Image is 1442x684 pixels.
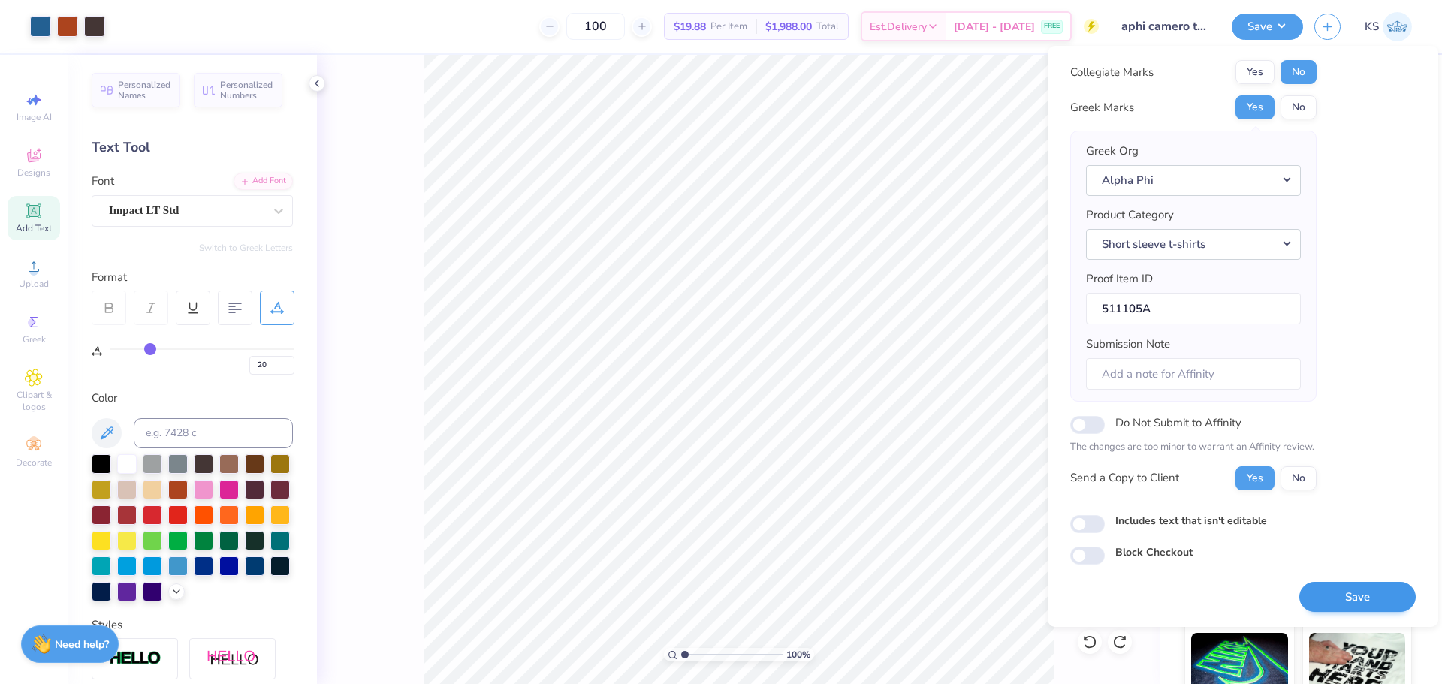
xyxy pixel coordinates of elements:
[816,19,839,35] span: Total
[1115,544,1193,560] label: Block Checkout
[1235,60,1275,84] button: Yes
[199,242,293,254] button: Switch to Greek Letters
[16,222,52,234] span: Add Text
[1086,358,1301,390] input: Add a note for Affinity
[118,80,171,101] span: Personalized Names
[1115,513,1267,529] label: Includes text that isn't editable
[1086,165,1301,196] button: Alpha Phi
[109,650,161,667] img: Stroke
[1070,64,1154,81] div: Collegiate Marks
[765,19,812,35] span: $1,988.00
[1086,336,1170,353] label: Submission Note
[1086,270,1153,288] label: Proof Item ID
[1115,413,1241,432] label: Do Not Submit to Affinity
[92,616,293,634] div: Styles
[1086,229,1301,260] button: Short sleeve t-shirts
[1070,99,1134,116] div: Greek Marks
[1086,143,1139,160] label: Greek Org
[17,167,50,179] span: Designs
[1383,12,1412,41] img: Kath Sales
[954,19,1035,35] span: [DATE] - [DATE]
[134,418,293,448] input: e.g. 7428 c
[92,137,293,158] div: Text Tool
[710,19,747,35] span: Per Item
[1070,469,1179,487] div: Send a Copy to Client
[16,457,52,469] span: Decorate
[92,173,114,190] label: Font
[1086,206,1174,224] label: Product Category
[1365,12,1412,41] a: KS
[8,389,60,413] span: Clipart & logos
[92,269,294,286] div: Format
[1281,60,1317,84] button: No
[207,649,259,668] img: Shadow
[1235,95,1275,119] button: Yes
[23,333,46,345] span: Greek
[566,13,625,40] input: – –
[1110,11,1220,41] input: Untitled Design
[1281,95,1317,119] button: No
[1281,466,1317,490] button: No
[17,111,52,123] span: Image AI
[1070,440,1317,455] p: The changes are too minor to warrant an Affinity review.
[220,80,273,101] span: Personalized Numbers
[674,19,706,35] span: $19.88
[234,173,293,190] div: Add Font
[1232,14,1303,40] button: Save
[92,390,293,407] div: Color
[870,19,927,35] span: Est. Delivery
[19,278,49,290] span: Upload
[1299,582,1416,613] button: Save
[1235,466,1275,490] button: Yes
[786,648,810,661] span: 100 %
[55,637,109,652] strong: Need help?
[1365,18,1379,35] span: KS
[1044,21,1060,32] span: FREE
